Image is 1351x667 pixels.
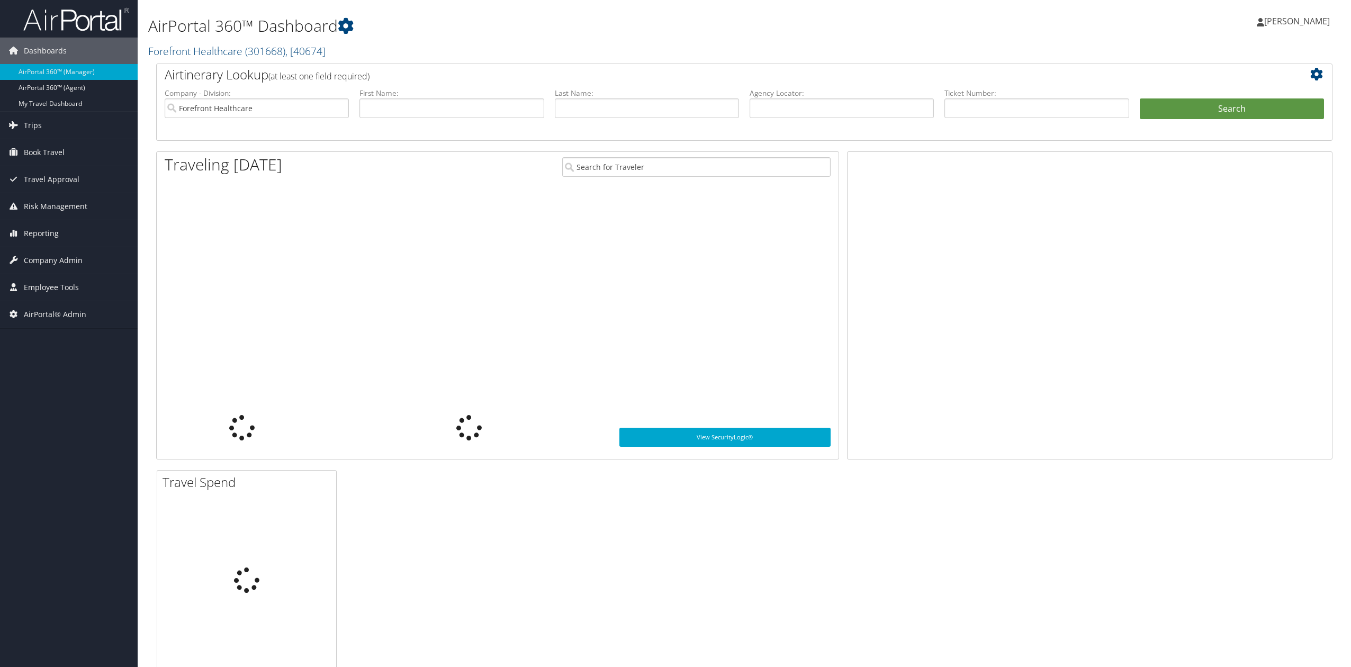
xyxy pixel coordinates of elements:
[24,301,86,328] span: AirPortal® Admin
[562,157,831,177] input: Search for Traveler
[148,15,943,37] h1: AirPortal 360™ Dashboard
[285,44,326,58] span: , [ 40674 ]
[24,38,67,64] span: Dashboards
[24,274,79,301] span: Employee Tools
[359,88,544,98] label: First Name:
[1140,98,1324,120] button: Search
[24,247,83,274] span: Company Admin
[24,193,87,220] span: Risk Management
[619,428,831,447] a: View SecurityLogic®
[24,112,42,139] span: Trips
[24,220,59,247] span: Reporting
[24,166,79,193] span: Travel Approval
[750,88,934,98] label: Agency Locator:
[555,88,739,98] label: Last Name:
[268,70,370,82] span: (at least one field required)
[165,66,1226,84] h2: Airtinerary Lookup
[1264,15,1330,27] span: [PERSON_NAME]
[163,473,336,491] h2: Travel Spend
[245,44,285,58] span: ( 301668 )
[1257,5,1340,37] a: [PERSON_NAME]
[165,88,349,98] label: Company - Division:
[165,154,282,176] h1: Traveling [DATE]
[944,88,1129,98] label: Ticket Number:
[24,139,65,166] span: Book Travel
[23,7,129,32] img: airportal-logo.png
[148,44,326,58] a: Forefront Healthcare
